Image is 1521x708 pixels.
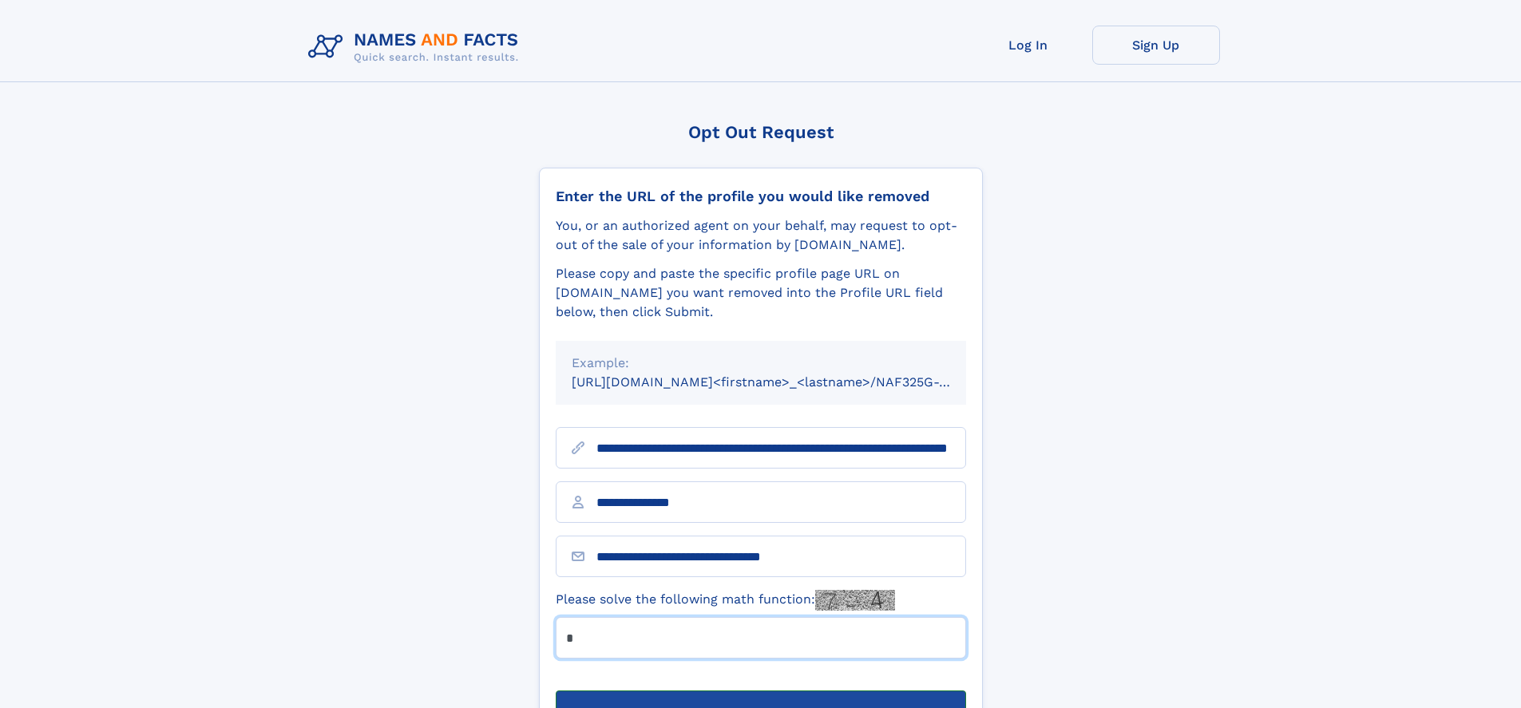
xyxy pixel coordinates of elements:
[539,122,983,142] div: Opt Out Request
[572,354,950,373] div: Example:
[556,188,966,205] div: Enter the URL of the profile you would like removed
[556,264,966,322] div: Please copy and paste the specific profile page URL on [DOMAIN_NAME] you want removed into the Pr...
[556,216,966,255] div: You, or an authorized agent on your behalf, may request to opt-out of the sale of your informatio...
[964,26,1092,65] a: Log In
[556,590,895,611] label: Please solve the following math function:
[1092,26,1220,65] a: Sign Up
[302,26,532,69] img: Logo Names and Facts
[572,374,996,390] small: [URL][DOMAIN_NAME]<firstname>_<lastname>/NAF325G-xxxxxxxx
